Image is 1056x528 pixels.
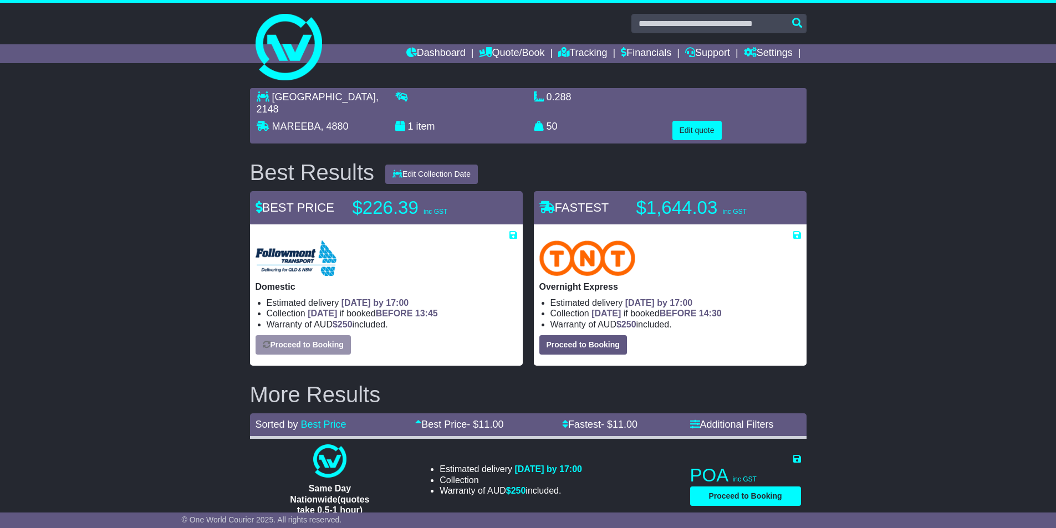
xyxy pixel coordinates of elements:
[272,121,321,132] span: MAREEBA
[550,308,801,319] li: Collection
[660,309,697,318] span: BEFORE
[690,419,774,430] a: Additional Filters
[267,319,517,330] li: Warranty of AUD included.
[308,309,437,318] span: if booked
[511,486,526,495] span: 250
[333,320,353,329] span: $
[539,281,801,292] p: Overnight Express
[616,320,636,329] span: $
[440,475,582,485] li: Collection
[256,335,351,355] button: Proceed to Booking
[244,160,380,184] div: Best Results
[478,419,503,430] span: 11.00
[376,309,413,318] span: BEFORE
[313,444,346,478] img: One World Courier: Same Day Nationwide(quotes take 0.5-1 hour)
[690,464,801,486] p: POA
[733,475,757,483] span: inc GST
[550,298,801,308] li: Estimated delivery
[506,486,526,495] span: $
[408,121,414,132] span: 1
[256,419,298,430] span: Sorted by
[591,309,721,318] span: if booked
[406,44,466,63] a: Dashboard
[621,44,671,63] a: Financials
[257,91,379,115] span: , 2148
[539,335,627,355] button: Proceed to Booking
[440,485,582,496] li: Warranty of AUD included.
[341,298,409,307] span: [DATE] by 17:00
[467,419,503,430] span: - $
[416,121,435,132] span: item
[722,208,746,216] span: inc GST
[308,309,337,318] span: [DATE]
[539,201,609,214] span: FASTEST
[267,298,517,308] li: Estimated delivery
[613,419,637,430] span: 11.00
[591,309,621,318] span: [DATE]
[290,484,369,514] span: Same Day Nationwide(quotes take 0.5-1 hour)
[636,197,775,219] p: $1,644.03
[250,382,807,407] h2: More Results
[440,464,582,474] li: Estimated delivery
[672,121,722,140] button: Edit quote
[267,308,517,319] li: Collection
[547,121,558,132] span: 50
[338,320,353,329] span: 250
[690,486,801,506] button: Proceed to Booking
[301,419,346,430] a: Best Price
[424,208,447,216] span: inc GST
[562,419,637,430] a: Fastest- $11.00
[272,91,376,102] span: [GEOGRAPHIC_DATA]
[625,298,693,307] span: [DATE] by 17:00
[547,91,572,102] span: 0.288
[539,240,636,276] img: TNT Domestic: Overnight Express
[479,44,544,63] a: Quote/Book
[256,281,517,292] p: Domestic
[256,240,336,276] img: Followmont Transport: Domestic
[182,515,342,524] span: © One World Courier 2025. All rights reserved.
[385,165,478,184] button: Edit Collection Date
[558,44,607,63] a: Tracking
[744,44,793,63] a: Settings
[321,121,349,132] span: , 4880
[621,320,636,329] span: 250
[550,319,801,330] li: Warranty of AUD included.
[699,309,722,318] span: 14:30
[256,201,334,214] span: BEST PRICE
[514,464,582,474] span: [DATE] by 17:00
[685,44,730,63] a: Support
[601,419,637,430] span: - $
[415,419,503,430] a: Best Price- $11.00
[353,197,491,219] p: $226.39
[415,309,438,318] span: 13:45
